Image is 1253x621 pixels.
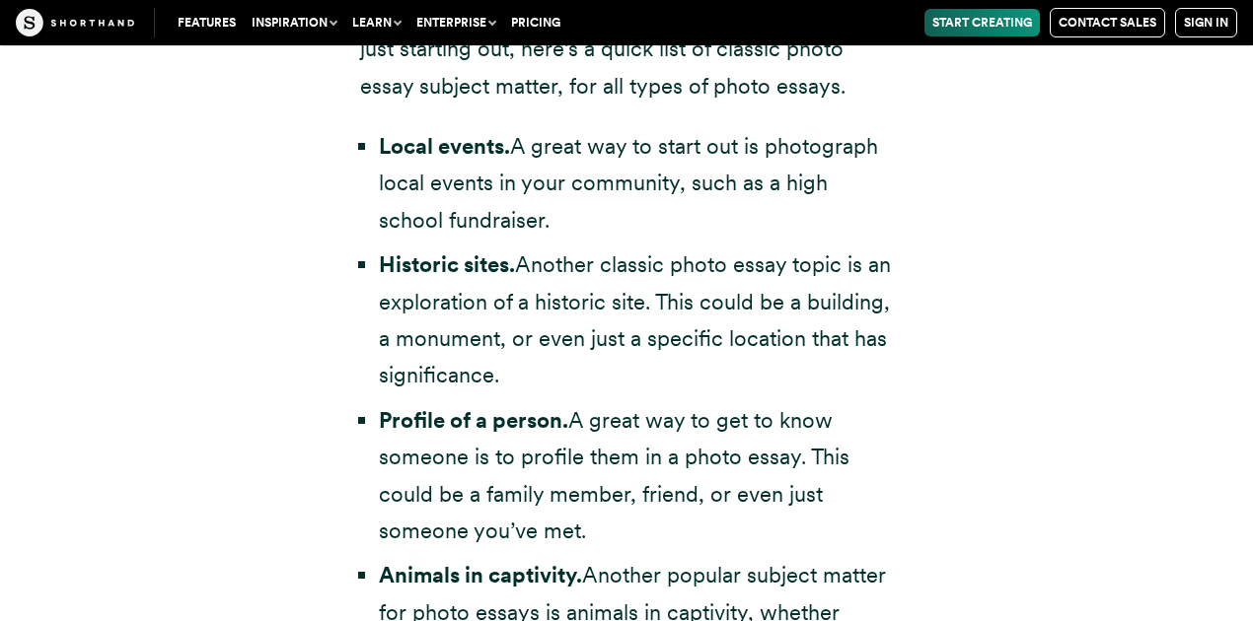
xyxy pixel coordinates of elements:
[379,402,893,550] li: A great way to get to know someone is to profile them in a photo essay. This could be a family me...
[924,9,1040,36] a: Start Creating
[503,9,568,36] a: Pricing
[344,9,408,36] button: Learn
[379,246,893,394] li: Another classic photo essay topic is an exploration of a historic site. This could be a building,...
[244,9,344,36] button: Inspiration
[16,9,134,36] img: The Craft
[379,133,510,159] strong: Local events.
[408,9,503,36] button: Enterprise
[1175,8,1237,37] a: Sign in
[379,407,568,433] strong: Profile of a person.
[170,9,244,36] a: Features
[379,562,582,587] strong: Animals in captivity.
[379,128,893,239] li: A great way to start out is photograph local events in your community, such as a high school fund...
[1050,8,1165,37] a: Contact Sales
[379,251,515,277] strong: Historic sites.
